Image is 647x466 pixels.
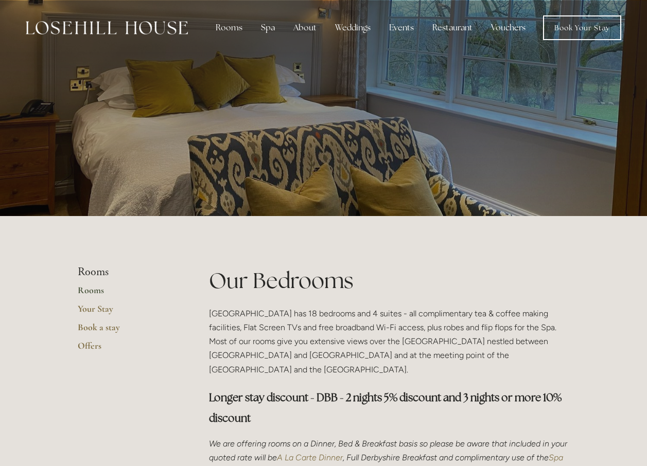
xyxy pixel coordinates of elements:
p: [GEOGRAPHIC_DATA] has 18 bedrooms and 4 suites - all complimentary tea & coffee making facilities... [209,307,570,377]
em: , Full Derbyshire Breakfast and complimentary use of the [343,453,549,462]
div: Weddings [327,17,379,38]
li: Rooms [78,265,176,279]
a: Rooms [78,284,176,303]
div: Restaurant [424,17,481,38]
div: Events [381,17,422,38]
em: We are offering rooms on a Dinner, Bed & Breakfast basis so please be aware that included in your... [209,439,569,462]
a: Your Stay [78,303,176,321]
img: Losehill House [26,21,188,34]
h1: Our Bedrooms [209,265,570,296]
a: Offers [78,340,176,359]
a: Book Your Stay [543,15,621,40]
a: Book a stay [78,321,176,340]
div: Rooms [207,17,251,38]
a: Vouchers [483,17,534,38]
div: Spa [253,17,283,38]
div: About [285,17,325,38]
a: A La Carte Dinner [277,453,343,462]
strong: Longer stay discount - DBB - 2 nights 5% discount and 3 nights or more 10% discount [209,390,564,425]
